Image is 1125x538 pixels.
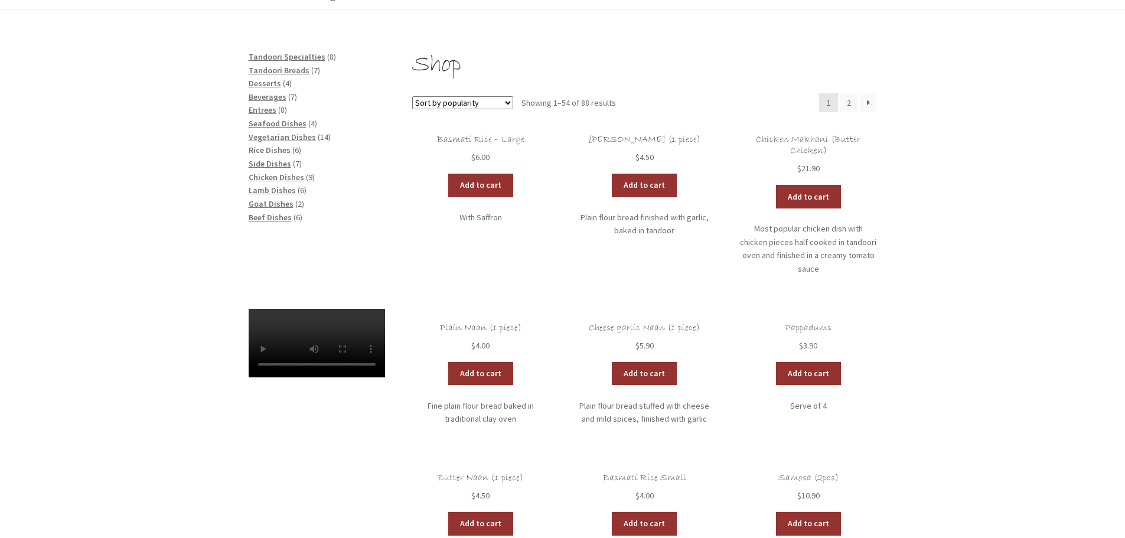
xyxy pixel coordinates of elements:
h2: Pappadums [740,322,876,334]
select: Shop order [412,96,513,109]
span: $ [797,163,801,174]
bdi: 4.00 [635,490,654,501]
a: Cheese garlic Naan (1 piece) $5.90 [576,322,713,353]
h2: Basmati Rice – Large [412,134,549,145]
span: 7 [295,158,299,169]
a: Seafood Dishes [249,118,306,129]
span: 2 [298,198,302,209]
h2: Cheese garlic Naan (1 piece) [576,322,713,334]
span: $ [635,490,640,501]
a: Add to cart: “Cheese garlic Naan (1 piece)” [612,362,677,386]
span: 14 [320,132,328,142]
span: $ [635,152,640,162]
p: With Saffron [412,211,549,224]
a: Add to cart: “Chicken Makhani (Butter Chicken)” [776,185,841,208]
p: Plain flour bread stuffed with cheese and mild spices, finished with garlic [576,399,713,426]
a: Tandoori Breads [249,65,309,76]
a: Tandoori Specialties [249,51,325,62]
a: Entrees [249,105,276,115]
a: Basmati Rice Small $4.00 [576,472,713,503]
span: 4 [311,118,315,129]
a: Side Dishes [249,158,291,169]
span: 7 [314,65,318,76]
a: Pappadums $3.90 [740,322,876,353]
span: $ [471,152,475,162]
bdi: 4.50 [635,152,654,162]
span: $ [471,490,475,501]
a: Rice Dishes [249,145,291,155]
a: Vegetarian Dishes [249,132,316,142]
span: 6 [300,185,304,195]
a: Page 2 [840,93,859,112]
h2: Plain Naan (1 piece) [412,322,549,334]
h2: Basmati Rice Small [576,472,713,484]
h2: Chicken Makhani (Butter Chicken) [740,134,876,157]
a: Add to cart: “Garlic Naan (1 piece)” [612,174,677,197]
a: Beverages [249,92,286,102]
a: Butter Naan (1 piece) $4.50 [412,472,549,503]
bdi: 6.00 [471,152,490,162]
span: 6 [295,145,299,155]
a: Desserts [249,78,281,89]
a: Goat Dishes [249,198,294,209]
span: 4 [285,78,289,89]
a: Plain Naan (1 piece) $4.00 [412,322,549,353]
a: Samosa (2pcs) $10.90 [740,472,876,503]
bdi: 4.00 [471,340,490,351]
span: 7 [291,92,295,102]
nav: Product Pagination [819,93,876,112]
a: Basmati Rice – Large $6.00 [412,134,549,164]
span: $ [797,490,801,501]
span: 8 [330,51,334,62]
bdi: 3.90 [799,340,817,351]
bdi: 4.50 [471,490,490,501]
a: Add to cart: “Butter Naan (1 piece)” [448,512,513,536]
a: Chicken Dishes [249,172,304,182]
bdi: 21.90 [797,163,820,174]
span: 8 [281,105,285,115]
a: Add to cart: “Plain Naan (1 piece)” [448,362,513,386]
a: Chicken Makhani (Butter Chicken) $21.90 [740,134,876,175]
a: Beef Dishes [249,212,292,223]
a: Add to cart: “Basmati Rice - Large” [448,174,513,197]
bdi: 5.90 [635,340,654,351]
span: $ [799,340,803,351]
span: 9 [308,172,312,182]
span: 6 [296,212,300,223]
h2: [PERSON_NAME] (1 piece) [576,134,713,145]
a: Add to cart: “Samosa (2pcs)” [776,512,841,536]
span: $ [471,340,475,351]
p: Showing 1–54 of 88 results [521,93,616,112]
a: [PERSON_NAME] (1 piece) $4.50 [576,134,713,164]
h2: Butter Naan (1 piece) [412,472,549,484]
p: Most popular chicken dish with chicken pieces half cooked in tandoori oven and finished in a crea... [740,222,876,276]
a: → [860,93,876,112]
a: Add to cart: “Pappadums” [776,362,841,386]
bdi: 10.90 [797,490,820,501]
h1: Shop [412,50,876,80]
p: Plain flour bread finished with garlic, baked in tandoor [576,211,713,237]
h2: Samosa (2pcs) [740,472,876,484]
p: Fine plain flour bread baked in traditional clay oven [412,399,549,426]
a: Lamb Dishes [249,185,296,195]
p: Serve of 4 [740,399,876,413]
span: Page 1 [819,93,838,112]
a: Add to cart: “Basmati Rice Small” [612,512,677,536]
span: $ [635,340,640,351]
